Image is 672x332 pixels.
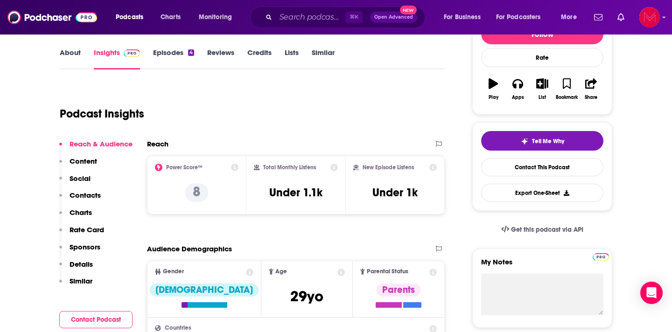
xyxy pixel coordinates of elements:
[59,208,92,225] button: Charts
[374,15,413,20] span: Open Advanced
[590,9,606,25] a: Show notifications dropdown
[377,284,420,297] div: Parents
[59,277,92,294] button: Similar
[185,183,208,202] p: 8
[481,48,603,67] div: Rate
[192,10,244,25] button: open menu
[188,49,194,56] div: 4
[481,158,603,176] a: Contact This Podcast
[556,95,578,100] div: Bookmark
[70,225,104,234] p: Rate Card
[639,7,660,28] button: Show profile menu
[59,174,91,191] button: Social
[554,72,579,106] button: Bookmark
[154,10,186,25] a: Charts
[496,11,541,24] span: For Podcasters
[70,157,97,166] p: Content
[70,242,100,251] p: Sponsors
[163,269,184,275] span: Gender
[367,269,408,275] span: Parental Status
[444,11,481,24] span: For Business
[370,12,417,23] button: Open AdvancedNew
[59,191,101,208] button: Contacts
[312,48,335,69] a: Similar
[147,139,168,148] h2: Reach
[269,186,322,200] h3: Under 1.1k
[554,10,588,25] button: open menu
[593,252,609,261] a: Pro website
[70,174,91,183] p: Social
[94,48,140,69] a: InsightsPodchaser Pro
[153,48,194,69] a: Episodes4
[530,72,554,106] button: List
[147,244,232,253] h2: Audience Demographics
[481,257,603,274] label: My Notes
[70,208,92,217] p: Charts
[150,284,259,297] div: [DEMOGRAPHIC_DATA]
[70,191,101,200] p: Contacts
[60,48,81,69] a: About
[247,48,272,69] a: Credits
[59,139,133,157] button: Reach & Audience
[372,186,418,200] h3: Under 1k
[116,11,143,24] span: Podcasts
[437,10,492,25] button: open menu
[593,253,609,261] img: Podchaser Pro
[539,95,546,100] div: List
[263,164,316,171] h2: Total Monthly Listens
[614,9,628,25] a: Show notifications dropdown
[59,260,93,277] button: Details
[59,242,100,260] button: Sponsors
[579,72,603,106] button: Share
[285,48,299,69] a: Lists
[59,225,104,242] button: Rate Card
[165,325,191,331] span: Countries
[259,7,434,28] div: Search podcasts, credits, & more...
[60,107,144,121] h1: Podcast Insights
[70,139,133,148] p: Reach & Audience
[166,164,203,171] h2: Power Score™
[161,11,181,24] span: Charts
[494,218,591,241] a: Get this podcast via API
[59,157,97,174] button: Content
[490,10,554,25] button: open menu
[640,282,663,304] div: Open Intercom Messenger
[481,72,505,106] button: Play
[70,277,92,285] p: Similar
[585,95,597,100] div: Share
[481,131,603,151] button: tell me why sparkleTell Me Why
[207,48,234,69] a: Reviews
[124,49,140,57] img: Podchaser Pro
[481,184,603,202] button: Export One-Sheet
[7,8,97,26] img: Podchaser - Follow, Share and Rate Podcasts
[489,95,498,100] div: Play
[363,164,414,171] h2: New Episode Listens
[521,138,528,145] img: tell me why sparkle
[561,11,577,24] span: More
[532,138,564,145] span: Tell Me Why
[345,11,363,23] span: ⌘ K
[639,7,660,28] span: Logged in as Pamelamcclure
[511,226,583,234] span: Get this podcast via API
[512,95,524,100] div: Apps
[290,287,323,305] span: 29 yo
[276,10,345,25] input: Search podcasts, credits, & more...
[505,72,530,106] button: Apps
[59,311,133,328] button: Contact Podcast
[275,269,287,275] span: Age
[199,11,232,24] span: Monitoring
[109,10,155,25] button: open menu
[70,260,93,269] p: Details
[400,6,417,14] span: New
[639,7,660,28] img: User Profile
